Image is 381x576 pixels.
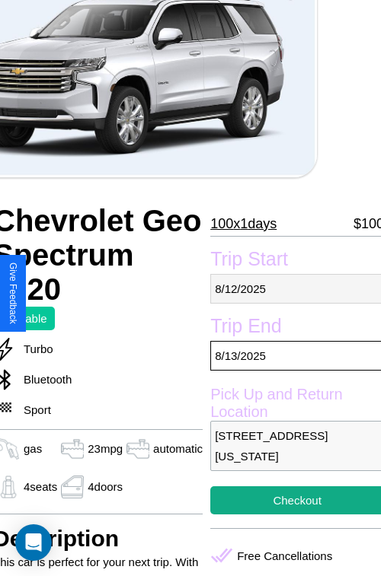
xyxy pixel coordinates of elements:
[88,438,123,459] p: 23 mpg
[16,369,72,390] p: Bluetooth
[16,339,53,359] p: Turbo
[8,263,18,324] div: Give Feedback
[153,438,203,459] p: automatic
[57,476,88,498] img: gas
[57,438,88,460] img: gas
[237,546,332,566] p: Free Cancellations
[210,212,277,236] p: 100 x 1 days
[15,524,52,561] div: Open Intercom Messenger
[24,476,57,497] p: 4 seats
[88,476,123,497] p: 4 doors
[16,399,51,420] p: Sport
[123,438,153,460] img: gas
[24,438,42,459] p: gas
